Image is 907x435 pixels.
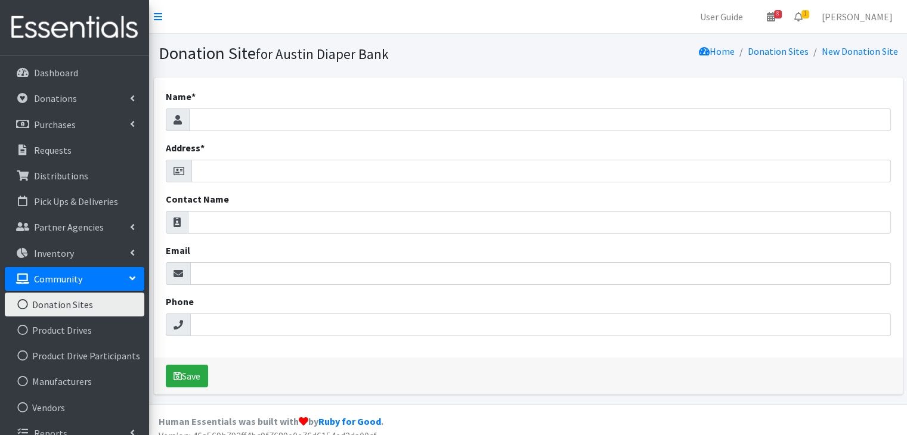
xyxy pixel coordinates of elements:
a: 8 [757,5,785,29]
h1: Donation Site [159,43,524,64]
label: Address [166,141,205,155]
label: Email [166,243,190,257]
a: [PERSON_NAME] [812,5,902,29]
label: Contact Name [166,192,229,206]
strong: Human Essentials was built with by . [159,415,383,427]
label: Phone [166,294,194,309]
label: Name [166,89,196,104]
a: Distributions [5,164,144,188]
button: Save [166,365,208,387]
p: Requests [34,144,72,156]
p: Distributions [34,170,88,182]
span: 8 [774,10,782,18]
p: Purchases [34,119,76,130]
a: Pick Ups & Deliveries [5,189,144,213]
a: Home [699,45,735,57]
p: Partner Agencies [34,221,104,233]
a: Dashboard [5,61,144,85]
p: Donations [34,92,77,104]
a: Donations [5,86,144,110]
a: 1 [785,5,812,29]
a: Vendors [5,396,144,420]
p: Pick Ups & Deliveries [34,195,118,207]
a: Donation Sites [5,293,144,316]
a: Donation Sites [748,45,809,57]
abbr: required [191,91,196,102]
span: 1 [801,10,809,18]
a: Partner Agencies [5,215,144,239]
a: Purchases [5,113,144,136]
a: Ruby for Good [318,415,381,427]
a: Inventory [5,241,144,265]
a: Requests [5,138,144,162]
a: Product Drives [5,318,144,342]
a: Product Drive Participants [5,344,144,368]
p: Dashboard [34,67,78,79]
a: User Guide [691,5,753,29]
p: Inventory [34,247,74,259]
a: Manufacturers [5,369,144,393]
abbr: required [200,142,205,154]
p: Community [34,273,82,285]
small: for Austin Diaper Bank [256,45,389,63]
a: Community [5,267,144,291]
a: New Donation Site [822,45,898,57]
img: HumanEssentials [5,8,144,48]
